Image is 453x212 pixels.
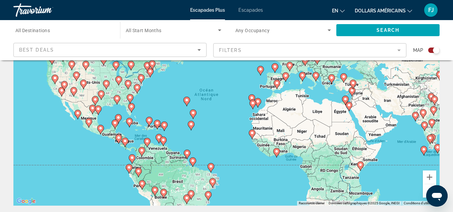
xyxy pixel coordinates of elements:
[19,47,54,53] span: Best Deals
[355,6,412,15] button: Changer de devise
[426,185,448,207] iframe: Bouton de lancement de la fenêtre de messagerie
[423,170,436,184] button: Zoom avant
[404,201,438,205] a: Conditions d'utilisation (s'ouvre dans un nouvel onglet)
[428,6,434,13] font: FJ
[413,46,423,55] span: Map
[19,46,201,54] mat-select: Sort by
[422,3,440,17] button: Menu utilisateur
[332,6,345,15] button: Changer de langue
[377,27,399,33] span: Search
[190,7,225,13] a: Escapades Plus
[355,8,406,13] font: dollars américains
[235,28,270,33] span: Any Occupancy
[15,197,37,206] img: Google
[336,24,440,36] button: Search
[238,7,263,13] a: Escapades
[15,28,50,33] span: All Destinations
[213,43,406,58] button: Filter
[423,184,436,198] button: Zoom arrière
[332,8,338,13] font: en
[299,201,325,206] button: Raccourcis clavier
[329,201,400,205] span: Données cartographiques ©2025 Google, INEGI
[126,28,162,33] span: All Start Months
[15,197,37,206] a: Ouvrir cette zone dans Google Maps (dans une nouvelle fenêtre)
[13,1,80,19] a: Travorium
